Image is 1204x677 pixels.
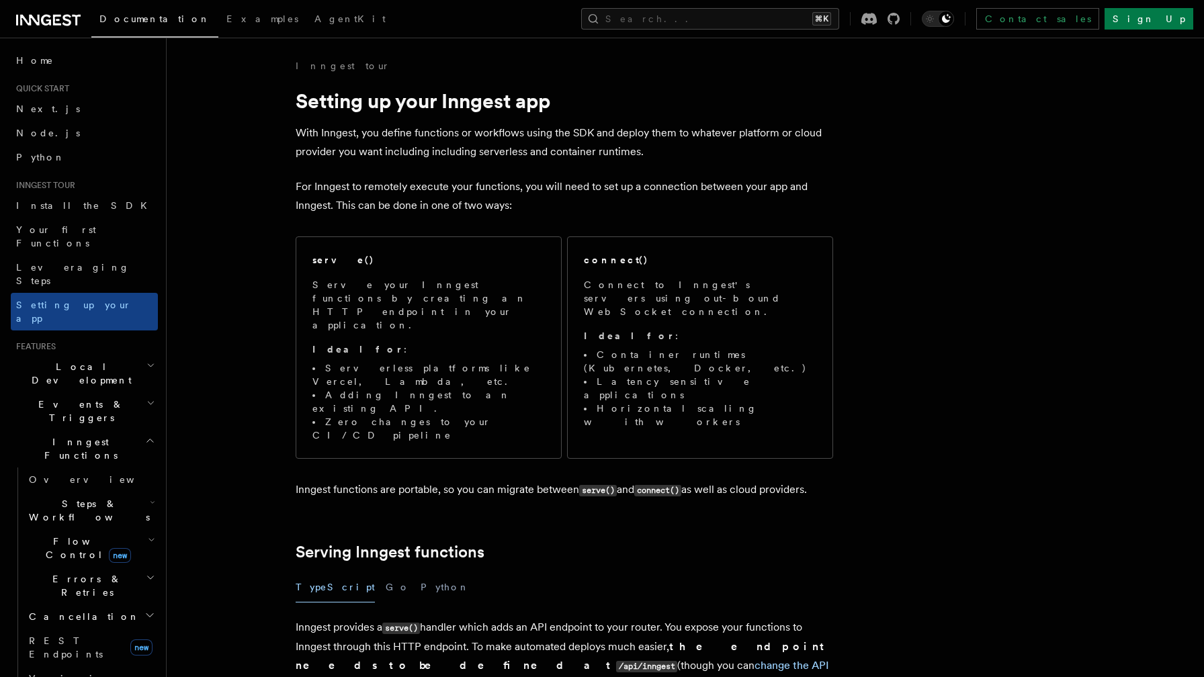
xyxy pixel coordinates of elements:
[11,180,75,191] span: Inngest tour
[296,543,484,561] a: Serving Inngest functions
[976,8,1099,30] a: Contact sales
[584,253,648,267] h2: connect()
[584,329,816,343] p: :
[16,224,96,249] span: Your first Functions
[11,48,158,73] a: Home
[382,623,420,634] code: serve()
[226,13,298,24] span: Examples
[16,54,54,67] span: Home
[812,12,831,26] kbd: ⌘K
[312,278,545,332] p: Serve your Inngest functions by creating an HTTP endpoint in your application.
[91,4,218,38] a: Documentation
[24,467,158,492] a: Overview
[1105,8,1193,30] a: Sign Up
[584,278,816,318] p: Connect to Inngest's servers using out-bound WebSocket connection.
[579,485,617,496] code: serve()
[29,635,103,660] span: REST Endpoints
[29,474,167,485] span: Overview
[24,492,158,529] button: Steps & Workflows
[16,300,132,324] span: Setting up your app
[16,262,130,286] span: Leveraging Steps
[11,293,158,330] a: Setting up your app
[11,430,158,467] button: Inngest Functions
[109,548,131,563] span: new
[130,639,153,656] span: new
[11,255,158,293] a: Leveraging Steps
[296,59,390,73] a: Inngest tour
[312,343,545,356] p: :
[11,218,158,255] a: Your first Functions
[16,200,155,211] span: Install the SDK
[24,529,158,567] button: Flow Controlnew
[584,330,675,341] strong: Ideal for
[296,89,833,113] h1: Setting up your Inngest app
[11,193,158,218] a: Install the SDK
[11,341,56,352] span: Features
[312,344,404,355] strong: Ideal for
[24,535,148,561] span: Flow Control
[312,415,545,442] li: Zero changes to your CI/CD pipeline
[312,388,545,415] li: Adding Inngest to an existing API.
[11,398,146,424] span: Events & Triggers
[922,11,954,27] button: Toggle dark mode
[314,13,386,24] span: AgentKit
[24,572,146,599] span: Errors & Retries
[386,572,410,602] button: Go
[11,392,158,430] button: Events & Triggers
[16,103,80,114] span: Next.js
[634,485,681,496] code: connect()
[296,236,562,459] a: serve()Serve your Inngest functions by creating an HTTP endpoint in your application.Ideal for:Se...
[11,121,158,145] a: Node.js
[99,13,210,24] span: Documentation
[296,572,375,602] button: TypeScript
[11,355,158,392] button: Local Development
[306,4,394,36] a: AgentKit
[11,83,69,94] span: Quick start
[584,375,816,402] li: Latency sensitive applications
[421,572,470,602] button: Python
[312,361,545,388] li: Serverless platforms like Vercel, Lambda, etc.
[296,480,833,500] p: Inngest functions are portable, so you can migrate between and as well as cloud providers.
[11,435,145,462] span: Inngest Functions
[11,360,146,387] span: Local Development
[24,629,158,666] a: REST Endpointsnew
[16,152,65,163] span: Python
[567,236,833,459] a: connect()Connect to Inngest's servers using out-bound WebSocket connection.Ideal for:Container ru...
[616,661,677,672] code: /api/inngest
[584,348,816,375] li: Container runtimes (Kubernetes, Docker, etc.)
[24,610,140,623] span: Cancellation
[24,604,158,629] button: Cancellation
[11,97,158,121] a: Next.js
[312,253,374,267] h2: serve()
[16,128,80,138] span: Node.js
[24,497,150,524] span: Steps & Workflows
[11,145,158,169] a: Python
[24,567,158,604] button: Errors & Retries
[296,177,833,215] p: For Inngest to remotely execute your functions, you will need to set up a connection between your...
[581,8,839,30] button: Search...⌘K
[296,124,833,161] p: With Inngest, you define functions or workflows using the SDK and deploy them to whatever platfor...
[218,4,306,36] a: Examples
[584,402,816,428] li: Horizontal scaling with workers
